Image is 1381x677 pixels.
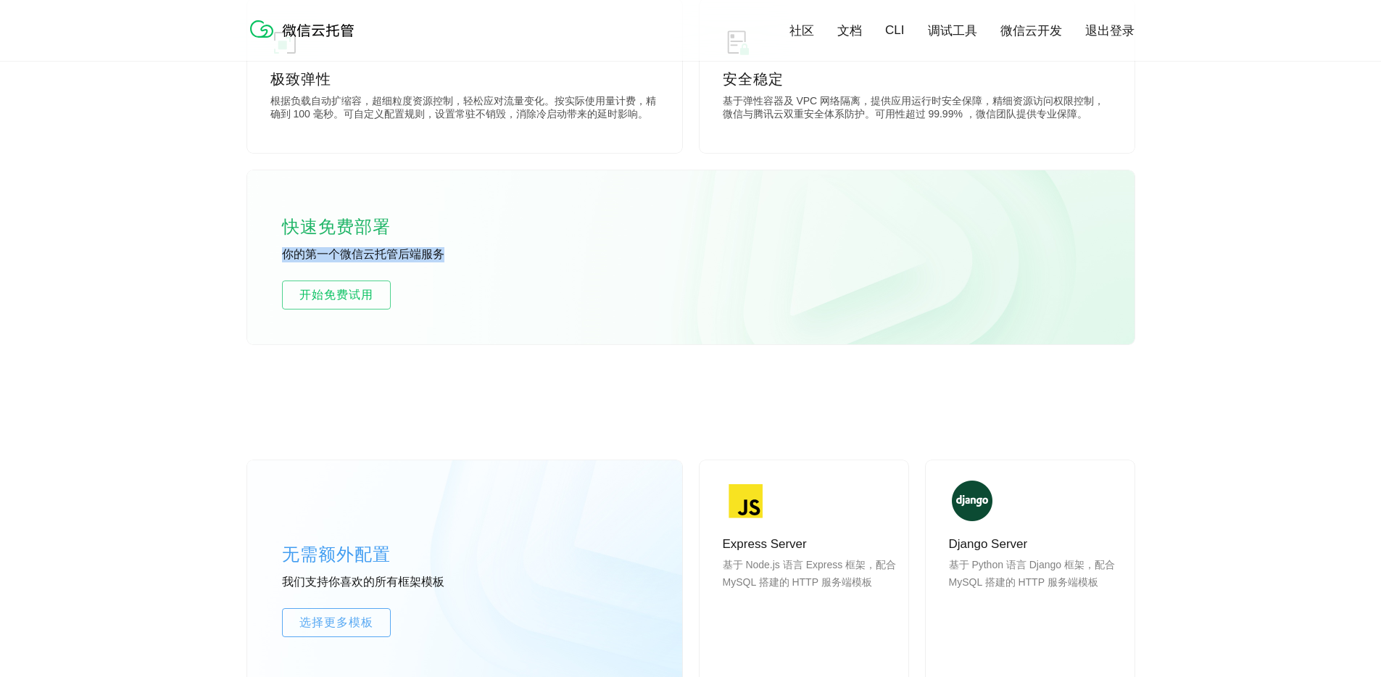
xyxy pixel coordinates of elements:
a: 微信云开发 [1000,22,1062,39]
p: 我们支持你喜欢的所有框架模板 [282,575,499,591]
a: 退出登录 [1085,22,1135,39]
p: Express Server [723,536,897,553]
a: 微信云托管 [247,33,363,46]
p: 基于 Node.js 语言 Express 框架，配合 MySQL 搭建的 HTTP 服务端模板 [723,556,897,626]
p: 极致弹性 [270,69,659,89]
p: 安全稳定 [723,69,1111,89]
p: 快速免费部署 [282,212,427,241]
span: 选择更多模板 [283,614,390,631]
span: 开始免费试用 [283,286,390,304]
img: 微信云托管 [247,14,363,43]
p: 无需额外配置 [282,540,499,569]
p: Django Server [949,536,1123,553]
p: 基于 Python 语言 Django 框架，配合 MySQL 搭建的 HTTP 服务端模板 [949,556,1123,626]
a: CLI [885,23,904,38]
a: 社区 [789,22,814,39]
a: 文档 [837,22,862,39]
p: 根据负载自动扩缩容，超细粒度资源控制，轻松应对流量变化。按实际使用量计费，精确到 100 毫秒。可自定义配置规则，设置常驻不销毁，消除冷启动带来的延时影响。 [270,95,659,124]
a: 调试工具 [928,22,977,39]
p: 基于弹性容器及 VPC 网络隔离，提供应用运行时安全保障，精细资源访问权限控制，微信与腾讯云双重安全体系防护。可用性超过 99.99% ，微信团队提供专业保障。 [723,95,1111,124]
p: 你的第一个微信云托管后端服务 [282,247,499,263]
